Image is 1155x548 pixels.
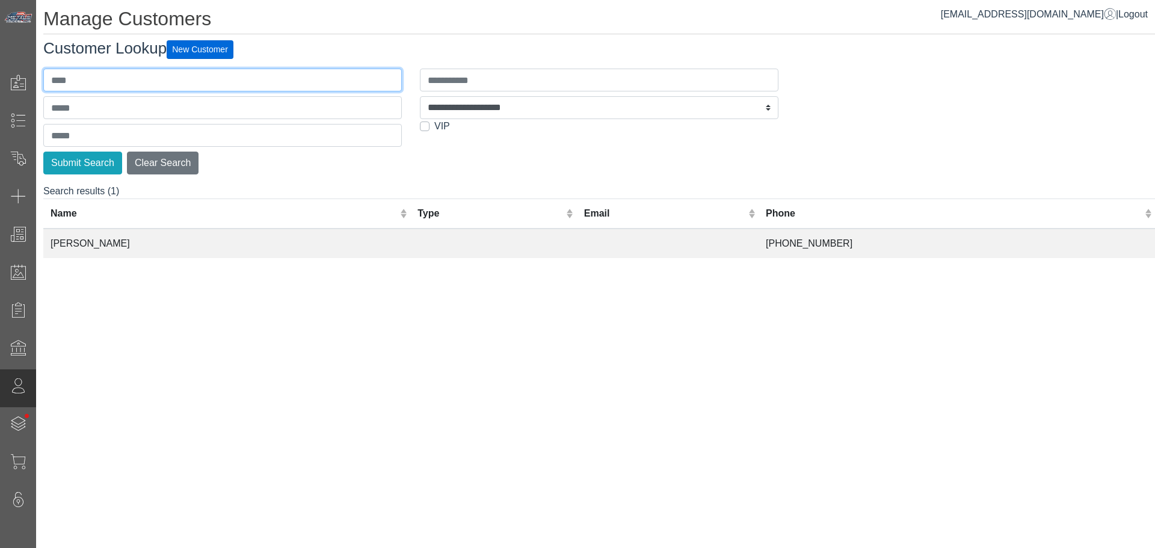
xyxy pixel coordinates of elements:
[941,7,1148,22] div: |
[43,7,1155,34] h1: Manage Customers
[417,206,563,221] div: Type
[43,184,1155,258] div: Search results (1)
[584,206,745,221] div: Email
[43,152,122,174] button: Submit Search
[127,152,199,174] button: Clear Search
[167,39,233,57] a: New Customer
[4,11,34,24] img: Metals Direct Inc Logo
[43,39,1155,59] h3: Customer Lookup
[759,229,1155,258] td: [PHONE_NUMBER]
[1118,9,1148,19] span: Logout
[167,40,233,59] button: New Customer
[43,229,410,258] td: [PERSON_NAME]
[11,396,42,436] span: •
[51,206,397,221] div: Name
[434,119,450,134] label: VIP
[766,206,1142,221] div: Phone
[941,9,1116,19] a: [EMAIL_ADDRESS][DOMAIN_NAME]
